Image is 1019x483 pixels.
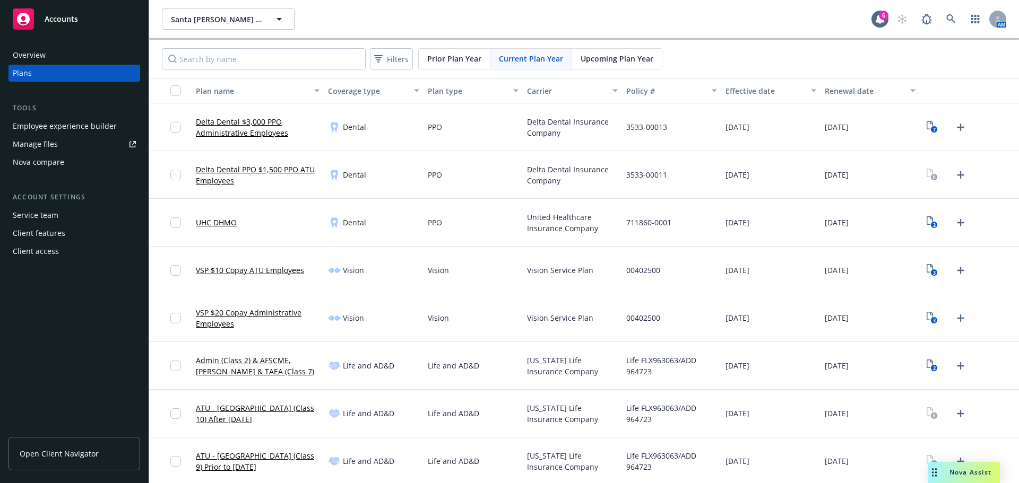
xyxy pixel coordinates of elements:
[8,243,140,260] a: Client access
[527,212,618,234] span: United Healthcare Insurance Company
[825,169,849,180] span: [DATE]
[626,217,671,228] span: 711860-0001
[428,217,442,228] span: PPO
[13,136,58,153] div: Manage files
[428,360,479,371] span: Life and AD&D
[726,121,749,133] span: [DATE]
[924,310,941,327] a: View Plan Documents
[933,317,936,324] text: 3
[916,8,937,30] a: Report a Bug
[626,450,717,472] span: Life FLX963063/ADD 964723
[892,8,913,30] a: Start snowing
[428,85,507,96] div: Plan type
[428,312,449,323] span: Vision
[45,15,78,23] span: Accounts
[324,78,423,103] button: Coverage type
[949,468,991,477] span: Nova Assist
[527,265,593,276] span: Vision Service Plan
[924,453,941,470] a: View Plan Documents
[8,225,140,242] a: Client features
[343,121,366,133] span: Dental
[196,217,237,228] a: UHC DHMO
[8,47,140,64] a: Overview
[928,462,1000,483] button: Nova Assist
[8,192,140,203] div: Account settings
[825,408,849,419] span: [DATE]
[13,47,46,64] div: Overview
[13,207,58,224] div: Service team
[726,217,749,228] span: [DATE]
[13,243,59,260] div: Client access
[171,14,263,25] span: Santa [PERSON_NAME] Valley Transportation Authority
[933,269,936,276] text: 3
[952,262,969,279] a: Upload Plan Documents
[952,453,969,470] a: Upload Plan Documents
[170,408,181,419] input: Toggle Row Selected
[527,355,618,377] span: [US_STATE] Life Insurance Company
[343,265,364,276] span: Vision
[952,214,969,231] a: Upload Plan Documents
[726,85,805,96] div: Effective date
[523,78,622,103] button: Carrier
[343,360,394,371] span: Life and AD&D
[8,207,140,224] a: Service team
[8,65,140,82] a: Plans
[499,53,563,64] span: Current Plan Year
[527,450,618,472] span: [US_STATE] Life Insurance Company
[952,357,969,374] a: Upload Plan Documents
[965,8,986,30] a: Switch app
[825,121,849,133] span: [DATE]
[192,78,324,103] button: Plan name
[924,119,941,136] a: View Plan Documents
[13,154,64,171] div: Nova compare
[952,405,969,422] a: Upload Plan Documents
[527,164,618,186] span: Delta Dental Insurance Company
[424,78,523,103] button: Plan type
[372,51,411,67] span: Filters
[8,118,140,135] a: Employee experience builder
[928,462,941,483] div: Drag to move
[387,54,409,65] span: Filters
[162,8,295,30] button: Santa [PERSON_NAME] Valley Transportation Authority
[721,78,821,103] button: Effective date
[196,85,308,96] div: Plan name
[924,405,941,422] a: View Plan Documents
[8,4,140,34] a: Accounts
[825,455,849,467] span: [DATE]
[626,121,667,133] span: 3533-00013
[726,455,749,467] span: [DATE]
[427,53,481,64] span: Prior Plan Year
[13,65,32,82] div: Plans
[8,136,140,153] a: Manage files
[924,357,941,374] a: View Plan Documents
[952,119,969,136] a: Upload Plan Documents
[170,85,181,96] input: Select all
[196,164,319,186] a: Delta Dental PPO $1,500 PPO ATU Employees
[20,448,99,459] span: Open Client Navigator
[626,85,705,96] div: Policy #
[196,116,319,138] a: Delta Dental $3,000 PPO Administrative Employees
[170,313,181,323] input: Toggle Row Selected
[8,103,140,113] div: Tools
[428,408,479,419] span: Life and AD&D
[370,48,413,69] button: Filters
[933,126,936,133] text: 7
[626,169,667,180] span: 3533-00011
[933,222,936,229] text: 2
[196,265,304,276] a: VSP $10 Copay ATU Employees
[626,312,660,323] span: 00402500
[343,169,366,180] span: Dental
[952,310,969,327] a: Upload Plan Documents
[821,78,920,103] button: Renewal date
[428,265,449,276] span: Vision
[626,402,717,425] span: Life FLX963063/ADD 964723
[162,48,366,69] input: Search by name
[196,355,319,377] a: Admin (Class 2) & AFSCME, [PERSON_NAME] & TAEA (Class 7)
[196,402,319,425] a: ATU - [GEOGRAPHIC_DATA] (Class 10) After [DATE]
[170,265,181,276] input: Toggle Row Selected
[170,170,181,180] input: Toggle Row Selected
[527,312,593,323] span: Vision Service Plan
[825,360,849,371] span: [DATE]
[13,118,117,135] div: Employee experience builder
[933,365,936,372] text: 2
